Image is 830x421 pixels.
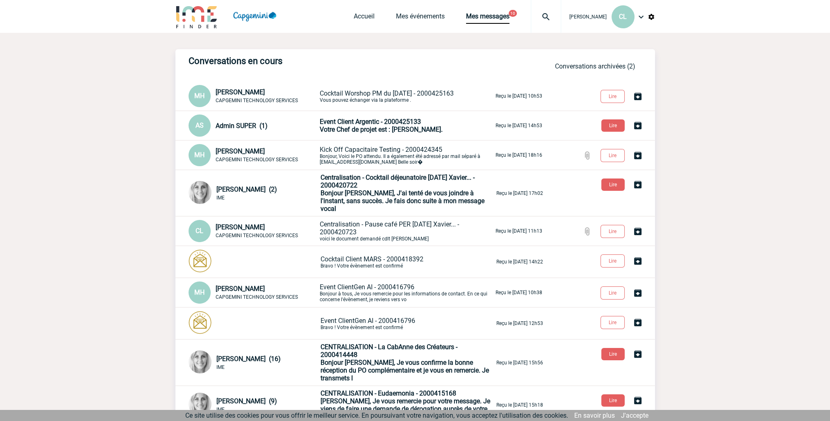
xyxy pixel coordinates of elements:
a: [PERSON_NAME] (16) IME CENTRALISATION - La CabAnne des Créateurs - 2000414448Bonjour [PERSON_NAME... [189,358,543,366]
p: Bonjour, Voici le PO attendu. Il a également été adressé par mail séparé à [EMAIL_ADDRESS][DOMAIN... [320,146,494,165]
a: Lire [594,288,633,296]
p: Reçu le [DATE] 10h53 [496,93,542,99]
img: Archiver la conversation [633,318,643,327]
a: En savoir plus [574,412,615,419]
p: Bravo ! Votre évènement est confirmé [321,317,495,330]
span: [PERSON_NAME] [216,147,265,155]
p: Reçu le [DATE] 18h16 [496,152,542,158]
p: voici le document demandé cdlt [PERSON_NAME] [320,220,494,242]
span: [PERSON_NAME] (2) [216,185,277,193]
button: Lire [601,394,625,407]
a: Conversations archivées (2) [555,62,635,70]
p: Reçu le [DATE] 10h38 [496,290,542,295]
div: Conversation privée : Client - Agence [189,393,319,417]
img: Archiver la conversation [633,396,643,405]
span: [PERSON_NAME] (16) [216,355,281,363]
p: Reçu le [DATE] 12h53 [496,320,543,326]
div: Conversation privée : Client - Agence [189,181,319,206]
span: CAPGEMINI TECHNOLOGY SERVICES [216,233,298,238]
a: AS Admin SUPER (1) Event Client Argentic - 2000425133Votre Chef de projet est : [PERSON_NAME]. Re... [189,121,542,129]
div: Conversation privée : Client - Agence [189,85,318,107]
button: Lire [600,90,625,103]
span: Votre Chef de projet est : [PERSON_NAME]. [320,126,443,133]
p: Bonjour à tous, Je vous remercie pour les informations de contact. En ce qui concerne l'évènement... [320,283,494,302]
span: CAPGEMINI TECHNOLOGY SERVICES [216,98,298,103]
span: Bonjour [PERSON_NAME], J'ai tenté de vous joindre à l'instant, sans succès. Je fais donc suite à ... [321,189,484,213]
button: 10 [509,10,517,17]
img: Archiver la conversation [633,92,643,101]
a: Mes événements [396,12,445,24]
span: Ce site utilise des cookies pour vous offrir le meilleur service. En poursuivant votre navigation... [185,412,568,419]
span: [PERSON_NAME] [216,88,265,96]
a: Lire [594,227,633,235]
span: Centralisation - Cocktail déjeunatoire [DATE] Xavier... - 2000420722 [321,174,475,189]
img: Archiver la conversation [633,151,643,160]
button: Lire [600,286,625,300]
a: Cocktail Client MARS - 2000418392Bravo ! Votre évènement est confirmé Reçu le [DATE] 14h22 [189,257,543,265]
button: Lire [601,348,625,360]
a: Lire [594,151,633,159]
span: IME [216,195,225,201]
span: Centralisation - Pause café PER [DATE] Xavier... - 2000420723 [320,220,459,236]
button: Lire [600,316,625,329]
div: Conversation privée : Client - Agence [189,144,318,166]
span: CAPGEMINI TECHNOLOGY SERVICES [216,294,298,300]
img: 101029-0.jpg [189,181,211,204]
p: Vous pouvez échanger via la plateforme . [320,89,494,103]
img: Archiver la conversation [633,227,643,236]
a: Lire [594,318,633,326]
span: IME [216,407,225,412]
img: 101029-0.jpg [189,350,211,373]
img: Archiver la conversation [633,121,643,130]
span: AS [196,121,204,129]
p: Reçu le [DATE] 11h13 [496,228,542,234]
span: Cocktail Client MARS - 2000418392 [321,255,423,263]
a: Mes messages [466,12,509,24]
span: Bonjour [PERSON_NAME], Je vous confirme la bonne réception du PO complémentaire et je vous en rem... [321,359,489,382]
p: Reçu le [DATE] 15h56 [496,360,543,366]
span: CL [619,13,627,21]
img: IME-Finder [175,5,218,28]
span: [PERSON_NAME] (9) [216,397,277,405]
div: Conversation privée : Client - Agence [189,311,319,336]
span: MH [194,288,205,296]
span: Kick Off Capacitaire Testing - 2000424345 [320,146,442,153]
span: CENTRALISATION - La CabAnne des Créateurs - 2000414448 [321,343,457,359]
div: Conversation privée : Client - Agence [189,350,319,375]
button: Lire [600,225,625,238]
div: Conversation privée : Client - Agence [189,220,318,242]
span: CENTRALISATION - Eudaemonia - 2000415168 [321,389,456,397]
span: MH [194,151,205,159]
div: Conversation privée : Client - Agence [189,114,318,137]
span: Event ClientGen AI - 2000416796 [320,283,414,291]
div: Conversation privée : Client - Agence [189,249,319,274]
a: [PERSON_NAME] (9) IME CENTRALISATION - Eudaemonia - 2000415168[PERSON_NAME], Je vous remercie pou... [189,400,543,408]
a: J'accepte [621,412,648,419]
a: Lire [595,121,633,129]
img: 101029-0.jpg [189,393,211,416]
button: Lire [600,254,625,268]
p: Bravo ! Votre évènement est confirmé [321,255,495,269]
span: CAPGEMINI TECHNOLOGY SERVICES [216,157,298,162]
a: Accueil [354,12,375,24]
span: [PERSON_NAME] [216,285,265,293]
span: [PERSON_NAME], Je vous remercie pour votre message. Je viens de faire une demande de dérogation a... [321,397,490,421]
a: MH [PERSON_NAME] CAPGEMINI TECHNOLOGY SERVICES Cocktail Worshop PM du [DATE] - 2000425163Vous pou... [189,92,542,99]
p: Reçu le [DATE] 17h02 [496,190,543,196]
img: Archiver la conversation [633,180,643,190]
p: Reçu le [DATE] 14h53 [496,123,542,128]
a: Lire [595,350,633,357]
span: Admin SUPER (1) [216,122,268,130]
button: Lire [601,119,625,132]
span: Event Client Argentic - 2000425133 [320,118,421,126]
a: Lire [595,396,633,404]
a: Event ClientGen AI - 2000416796Bravo ! Votre évènement est confirmé Reçu le [DATE] 12h53 [189,319,543,327]
span: Cocktail Worshop PM du [DATE] - 2000425163 [320,89,454,97]
p: Reçu le [DATE] 15h18 [496,402,543,408]
span: CL [196,227,203,235]
a: MH [PERSON_NAME] CAPGEMINI TECHNOLOGY SERVICES Event ClientGen AI - 2000416796Bonjour à tous, Je ... [189,288,542,296]
span: [PERSON_NAME] [569,14,607,20]
a: CL [PERSON_NAME] CAPGEMINI TECHNOLOGY SERVICES Centralisation - Pause café PER [DATE] Xavier... -... [189,227,542,234]
a: Lire [595,180,633,188]
img: photonotifcontact.png [189,311,211,334]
